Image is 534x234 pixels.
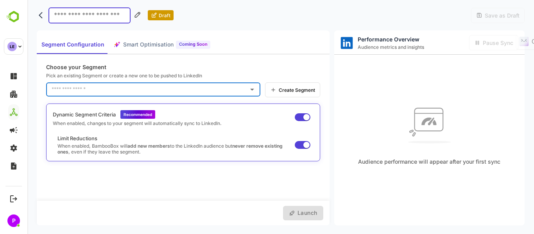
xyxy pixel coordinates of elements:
div: Fill the title in order to activate [444,8,497,23]
span: Audience metrics and insights [330,44,397,50]
div: Activate sync in order to activate [442,35,491,50]
span: Audience performance will appear after your first sync [331,158,473,165]
div: P [7,214,20,227]
a: Create Segment [238,82,293,97]
div: LE [7,42,17,51]
button: Logout [8,193,19,204]
button: Open [219,84,230,95]
p: Pick an existing Segment or create a new one to be pushed to LinkedIn [19,73,293,79]
img: BambooboxLogoMark.f1c84d78b4c51b1a7b5f700c9845e183.svg [4,9,24,24]
p: When enabled, changes to your segment will automatically sync to LinkedIn. [25,120,194,126]
div: Fill the title and select segment in order to activate [256,206,296,220]
p: Dynamic Segment Criteria [25,111,88,118]
p: Choose your Segment [19,64,293,70]
span: Create Segment [249,87,288,93]
span: Recommended [96,112,125,117]
span: Smart Optimisation [96,40,146,50]
span: Coming Soon [152,41,180,48]
p: Limit Reductions [30,135,260,141]
span: Pause Sync [453,39,486,46]
button: back [9,9,21,21]
span: Draft [130,13,143,18]
span: Segment Configuration [14,40,77,50]
span: Performance Overview [330,36,397,43]
strong: never remove existing ones [30,143,255,155]
strong: add new members [100,143,143,149]
span: Save as Draft [455,12,492,19]
p: When enabled, BambooBox will to the LinkedIn audience but , even if they leave the segment. [30,143,260,155]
